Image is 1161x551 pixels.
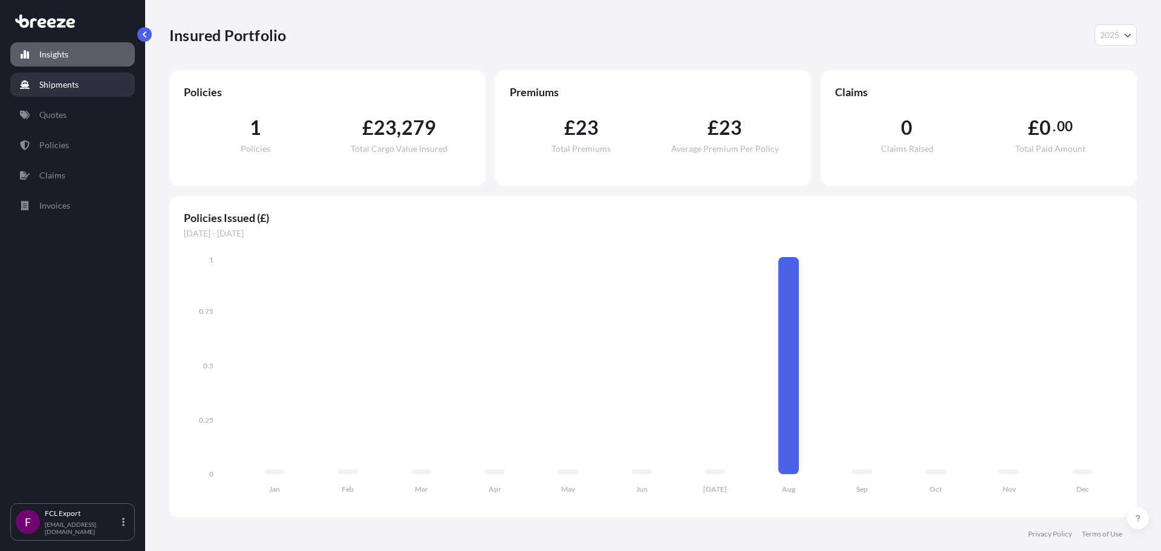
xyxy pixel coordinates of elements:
p: Shipments [39,79,79,91]
p: Policies [39,139,69,151]
span: £ [707,118,719,137]
span: 0 [901,118,912,137]
p: Insights [39,48,68,60]
span: £ [1028,118,1039,137]
span: 00 [1057,122,1073,131]
span: 2025 [1100,29,1119,41]
tspan: 0 [209,469,213,478]
span: Claims Raised [881,145,934,153]
span: 23 [576,118,599,137]
span: 23 [374,118,397,137]
span: Total Paid Amount [1015,145,1085,153]
p: Insured Portfolio [169,25,286,45]
tspan: Dec [1076,484,1089,494]
span: [DATE] - [DATE] [184,227,1122,240]
span: Claims [835,85,1122,99]
a: Shipments [10,73,135,97]
span: Policies [184,85,471,99]
a: Privacy Policy [1028,529,1072,539]
a: Invoices [10,194,135,218]
span: Average Premium Per Policy [671,145,779,153]
a: Claims [10,163,135,187]
p: [EMAIL_ADDRESS][DOMAIN_NAME] [45,521,120,535]
tspan: Mar [415,484,428,494]
tspan: Nov [1003,484,1016,494]
tspan: Feb [342,484,354,494]
tspan: Jun [636,484,648,494]
span: 23 [719,118,742,137]
tspan: 1 [209,255,213,264]
span: . [1053,122,1056,131]
span: , [397,118,401,137]
span: 1 [250,118,261,137]
p: Claims [39,169,65,181]
tspan: Jan [269,484,280,494]
tspan: [DATE] [703,484,727,494]
button: Year Selector [1094,24,1137,46]
span: £ [564,118,576,137]
tspan: May [561,484,576,494]
tspan: 0.25 [199,416,213,425]
span: 279 [402,118,437,137]
span: Policies Issued (£) [184,210,1122,225]
span: F [25,516,31,528]
span: Total Premiums [551,145,611,153]
span: £ [362,118,374,137]
tspan: 0.5 [203,361,213,370]
p: FCL Export [45,509,120,518]
a: Terms of Use [1082,529,1122,539]
span: Premiums [510,85,797,99]
p: Invoices [39,200,70,212]
span: Policies [241,145,270,153]
tspan: Aug [782,484,796,494]
tspan: Oct [929,484,942,494]
span: Total Cargo Value Insured [351,145,447,153]
tspan: 0.75 [199,307,213,316]
tspan: Apr [489,484,501,494]
tspan: Sep [856,484,868,494]
p: Quotes [39,109,67,121]
a: Policies [10,133,135,157]
span: 0 [1039,118,1051,137]
a: Insights [10,42,135,67]
a: Quotes [10,103,135,127]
